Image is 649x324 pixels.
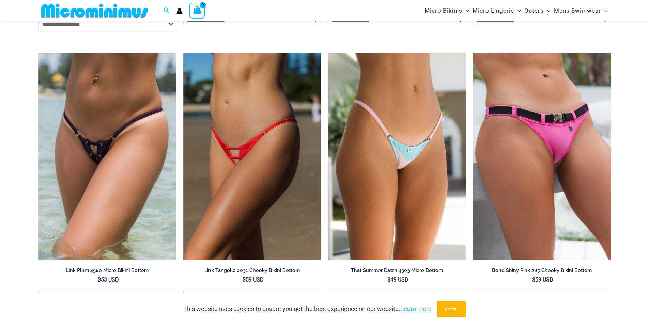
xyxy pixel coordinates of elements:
[38,53,176,260] a: Link Plum 4580 Micro 01Link Plum 4580 Micro 02Link Plum 4580 Micro 02
[400,305,432,312] a: Learn more
[473,267,611,276] a: Bond Shiny Pink 285 Cheeky Bikini Bottom
[601,2,608,19] span: Menu Toggle
[328,53,466,260] a: That Summer Dawn 4303 Micro 01That Summer Dawn 3063 Tri Top 4303 Micro 05That Summer Dawn 3063 Tr...
[544,2,551,19] span: Menu Toggle
[183,267,321,276] a: Link Tangello 2031 Cheeky Bikini Bottom
[422,1,611,20] nav: Site Navigation
[38,267,176,274] h2: Link Plum 4580 Micro Bikini Bottom
[462,2,469,19] span: Menu Toggle
[98,276,119,283] bdi: 53 USD
[98,276,101,283] span: $
[243,276,264,283] bdi: 59 USD
[183,267,321,274] h2: Link Tangello 2031 Cheeky Bikini Bottom
[424,2,462,19] span: Micro Bikinis
[183,304,432,314] p: This website uses cookies to ensure you get the best experience on our website.
[164,6,170,15] a: Search icon link
[514,2,521,19] span: Menu Toggle
[524,2,544,19] span: Outers
[38,53,176,260] img: Link Plum 4580 Micro 01
[176,8,183,14] a: Account icon link
[552,2,609,19] a: Mens SwimwearMenu ToggleMenu Toggle
[328,267,466,276] a: That Summer Dawn 4303 Micro Bottom
[328,267,466,274] h2: That Summer Dawn 4303 Micro Bottom
[532,276,535,283] span: $
[38,3,151,18] img: MM SHOP LOGO FLAT
[328,53,466,260] img: That Summer Dawn 4303 Micro 01
[183,53,321,260] a: Link Tangello 2031 Cheeky 01Link Tangello 2031 Cheeky 02Link Tangello 2031 Cheeky 02
[387,276,390,283] span: $
[473,2,514,19] span: Micro Lingerie
[38,267,176,276] a: Link Plum 4580 Micro Bikini Bottom
[183,53,321,260] img: Link Tangello 2031 Cheeky 01
[523,2,552,19] a: OutersMenu ToggleMenu Toggle
[554,2,601,19] span: Mens Swimwear
[243,276,246,283] span: $
[423,2,471,19] a: Micro BikinisMenu ToggleMenu Toggle
[473,267,611,274] h2: Bond Shiny Pink 285 Cheeky Bikini Bottom
[473,53,611,260] a: Bond Shiny Pink 285 Cheeky 02v22Bond Shiny Pink 285 Cheeky 031Bond Shiny Pink 285 Cheeky 031
[473,53,611,260] img: Bond Shiny Pink 285 Cheeky 02v22
[437,301,466,317] button: Accept
[189,3,205,18] a: View Shopping Cart, empty
[471,2,523,19] a: Micro LingerieMenu ToggleMenu Toggle
[387,276,408,283] bdi: 49 USD
[532,276,553,283] bdi: 59 USD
